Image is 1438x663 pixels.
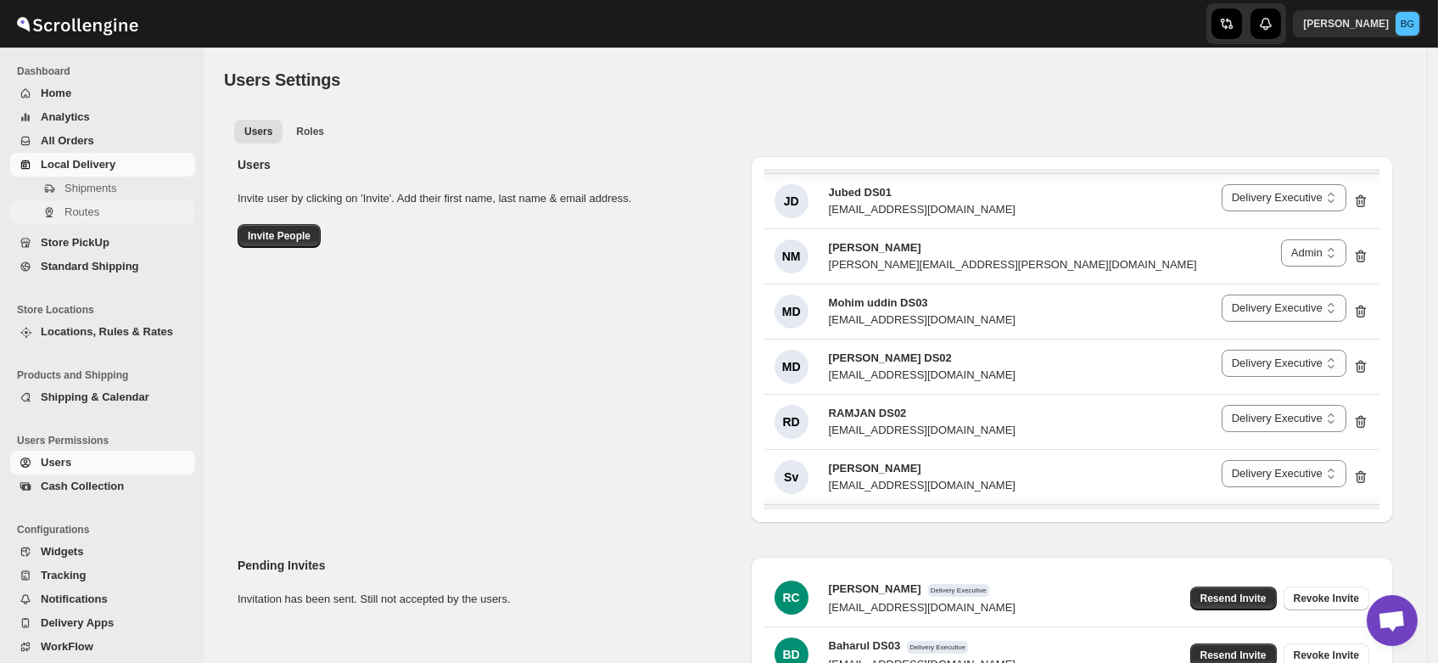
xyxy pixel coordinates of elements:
span: Configurations [17,523,195,537]
text: BG [1401,19,1414,29]
button: Analytics [10,105,195,129]
span: Brajesh Giri [1396,12,1419,36]
span: Delivery Executive [907,641,968,654]
div: MD [775,295,809,329]
div: Open chat [1367,595,1418,646]
button: All Orders [10,129,195,153]
span: All Orders [41,134,94,147]
span: Local Delivery [41,158,115,171]
button: Tracking [10,564,195,587]
button: Shipments [10,177,195,200]
button: Invite People [238,224,321,248]
span: Users [244,125,272,138]
p: Invite user by clicking on 'Invite'. Add their first name, last name & email address. [238,190,737,207]
span: [PERSON_NAME] [829,462,921,475]
span: Shipments [64,182,116,194]
span: Home [41,87,71,99]
p: [PERSON_NAME] [1303,17,1389,31]
div: MD [775,350,809,384]
button: Home [10,81,195,105]
span: [PERSON_NAME] [829,241,921,254]
div: [EMAIL_ADDRESS][DOMAIN_NAME] [829,201,1016,218]
span: Routes [64,205,99,218]
button: WorkFlow [10,635,195,659]
div: [EMAIL_ADDRESS][DOMAIN_NAME] [829,367,1016,384]
span: Revoke Invite [1294,592,1359,605]
span: Roles [296,125,324,138]
button: Routes [10,200,195,224]
span: Widgets [41,545,83,558]
span: Delivery Apps [41,616,114,629]
div: [EMAIL_ADDRESS][DOMAIN_NAME] [829,422,1016,439]
span: Store PickUp [41,236,109,249]
h2: Users [238,156,737,173]
span: Mohim uddin DS03 [829,296,928,309]
button: Widgets [10,540,195,564]
span: [PERSON_NAME] DS02 [829,351,952,364]
span: Jubed DS01 [829,186,892,199]
h2: Pending Invites [238,557,737,574]
span: Invite People [248,229,311,243]
span: Users Settings [224,70,340,89]
span: Dashboard [17,65,195,78]
span: Resend Invite [1200,649,1267,662]
div: [EMAIL_ADDRESS][DOMAIN_NAME] [829,312,1016,329]
div: RC [775,581,809,615]
span: [PERSON_NAME] [829,582,921,595]
button: Notifications [10,587,195,611]
button: Delivery Apps [10,611,195,635]
span: Locations, Rules & Rates [41,325,173,338]
img: ScrollEngine [14,3,141,45]
button: Users [10,451,195,475]
span: Cash Collection [41,480,124,492]
span: Revoke Invite [1294,649,1359,662]
button: User menu [1293,10,1421,37]
div: RD [775,405,809,439]
span: Standard Shipping [41,260,139,273]
div: NM [775,239,809,273]
span: Tracking [41,569,86,582]
button: Revoke Invite [1284,587,1369,610]
span: Baharul DS03 [829,639,901,652]
button: Locations, Rules & Rates [10,320,195,344]
div: [EMAIL_ADDRESS][DOMAIN_NAME] [829,599,1016,616]
span: Analytics [41,110,90,123]
span: Notifications [41,593,108,605]
span: Resend Invite [1200,592,1267,605]
span: Shipping & Calendar [41,390,149,403]
span: RAMJAN DS02 [829,407,907,419]
div: [PERSON_NAME][EMAIL_ADDRESS][PERSON_NAME][DOMAIN_NAME] [829,256,1197,273]
span: WorkFlow [41,640,93,653]
button: Cash Collection [10,475,195,498]
span: Users [41,456,71,469]
button: All customers [234,120,283,143]
button: Shipping & Calendar [10,385,195,409]
span: Delivery Executive [928,584,989,597]
span: Products and Shipping [17,368,195,382]
p: Invitation has been sent. Still not accepted by the users. [238,591,737,608]
button: Resend Invite [1190,587,1277,610]
div: [EMAIL_ADDRESS][DOMAIN_NAME] [829,477,1016,494]
span: Store Locations [17,303,195,317]
div: Sv [775,460,809,494]
div: JD [775,184,809,218]
span: Users Permissions [17,434,195,447]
